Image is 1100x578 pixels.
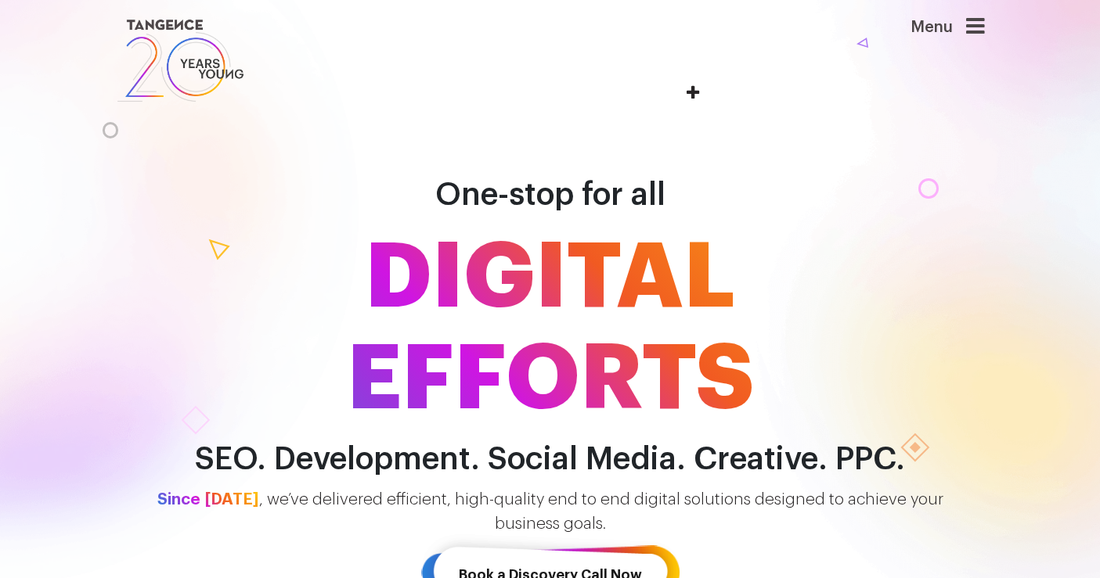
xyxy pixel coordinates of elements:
[104,488,997,537] p: , we’ve delivered efficient, high-quality end to end digital solutions designed to achieve your b...
[104,227,997,430] span: DIGITAL EFFORTS
[157,491,259,508] span: Since [DATE]
[435,179,665,210] span: One-stop for all
[116,16,246,106] img: logo SVG
[104,442,997,477] h2: SEO. Development. Social Media. Creative. PPC.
